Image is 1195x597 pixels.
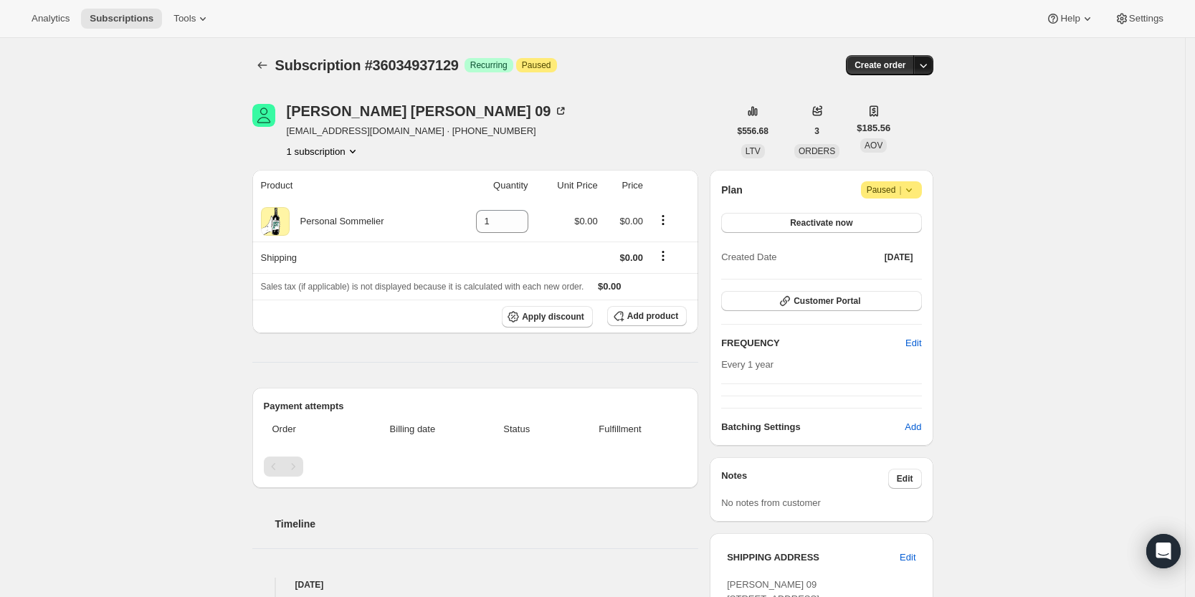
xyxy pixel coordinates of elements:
[353,422,472,436] span: Billing date
[746,146,761,156] span: LTV
[252,578,699,592] h4: [DATE]
[287,124,568,138] span: [EMAIL_ADDRESS][DOMAIN_NAME] · [PHONE_NUMBER]
[261,207,290,236] img: product img
[721,183,743,197] h2: Plan
[480,422,553,436] span: Status
[729,121,777,141] button: $556.68
[252,170,446,201] th: Product
[287,144,360,158] button: Product actions
[81,9,162,29] button: Subscriptions
[275,517,699,531] h2: Timeline
[522,311,584,323] span: Apply discount
[806,121,828,141] button: 3
[23,9,78,29] button: Analytics
[721,359,773,370] span: Every 1 year
[252,55,272,75] button: Subscriptions
[721,420,905,434] h6: Batching Settings
[738,125,768,137] span: $556.68
[721,469,888,489] h3: Notes
[598,281,622,292] span: $0.00
[90,13,153,24] span: Subscriptions
[814,125,819,137] span: 3
[885,252,913,263] span: [DATE]
[264,457,687,477] nav: Pagination
[876,247,922,267] button: [DATE]
[721,497,821,508] span: No notes from customer
[574,216,598,226] span: $0.00
[619,252,643,263] span: $0.00
[1106,9,1172,29] button: Settings
[721,336,905,350] h2: FREQUENCY
[533,170,602,201] th: Unit Price
[275,57,459,73] span: Subscription #36034937129
[721,213,921,233] button: Reactivate now
[721,250,776,264] span: Created Date
[32,13,70,24] span: Analytics
[173,13,196,24] span: Tools
[1060,13,1080,24] span: Help
[290,214,384,229] div: Personal Sommelier
[867,183,916,197] span: Paused
[905,336,921,350] span: Edit
[891,546,924,569] button: Edit
[896,416,930,439] button: Add
[790,217,852,229] span: Reactivate now
[252,242,446,273] th: Shipping
[846,55,914,75] button: Create order
[1129,13,1163,24] span: Settings
[888,469,922,489] button: Edit
[264,414,350,445] th: Order
[522,59,551,71] span: Paused
[1037,9,1103,29] button: Help
[897,473,913,484] span: Edit
[652,248,675,264] button: Shipping actions
[799,146,835,156] span: ORDERS
[854,59,905,71] span: Create order
[794,295,860,307] span: Customer Portal
[607,306,687,326] button: Add product
[652,212,675,228] button: Product actions
[905,420,921,434] span: Add
[252,104,275,127] span: Lawrence Gustafson 09
[897,332,930,355] button: Edit
[721,291,921,311] button: Customer Portal
[165,9,219,29] button: Tools
[261,282,584,292] span: Sales tax (if applicable) is not displayed because it is calculated with each new order.
[865,140,882,151] span: AOV
[619,216,643,226] span: $0.00
[627,310,678,322] span: Add product
[727,550,900,565] h3: SHIPPING ADDRESS
[562,422,678,436] span: Fulfillment
[857,121,890,135] span: $185.56
[287,104,568,118] div: [PERSON_NAME] [PERSON_NAME] 09
[602,170,647,201] th: Price
[446,170,533,201] th: Quantity
[900,550,915,565] span: Edit
[470,59,508,71] span: Recurring
[899,184,901,196] span: |
[502,306,593,328] button: Apply discount
[264,399,687,414] h2: Payment attempts
[1146,534,1181,568] div: Open Intercom Messenger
